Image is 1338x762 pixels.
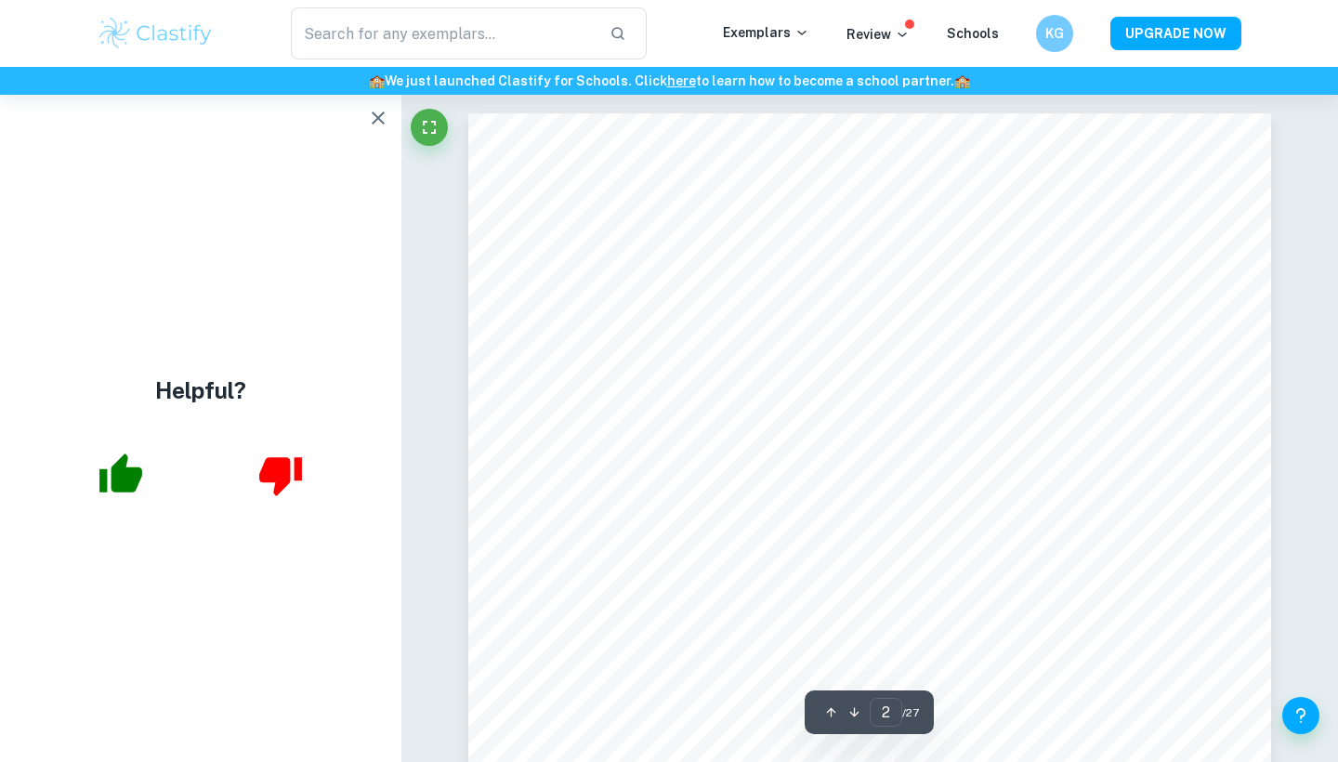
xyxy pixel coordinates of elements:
[369,73,385,88] span: 🏫
[1282,697,1319,734] button: Help and Feedback
[4,71,1334,91] h6: We just launched Clastify for Schools. Click to learn how to become a school partner.
[723,22,809,43] p: Exemplars
[667,73,696,88] a: here
[1036,15,1073,52] button: KG
[902,704,919,721] span: / 27
[954,73,970,88] span: 🏫
[155,374,246,407] h4: Helpful?
[291,7,595,59] input: Search for any exemplars...
[947,26,999,41] a: Schools
[411,109,448,146] button: Fullscreen
[846,24,910,45] p: Review
[1110,17,1241,50] button: UPGRADE NOW
[97,15,215,52] img: Clastify logo
[1044,23,1066,44] h6: KG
